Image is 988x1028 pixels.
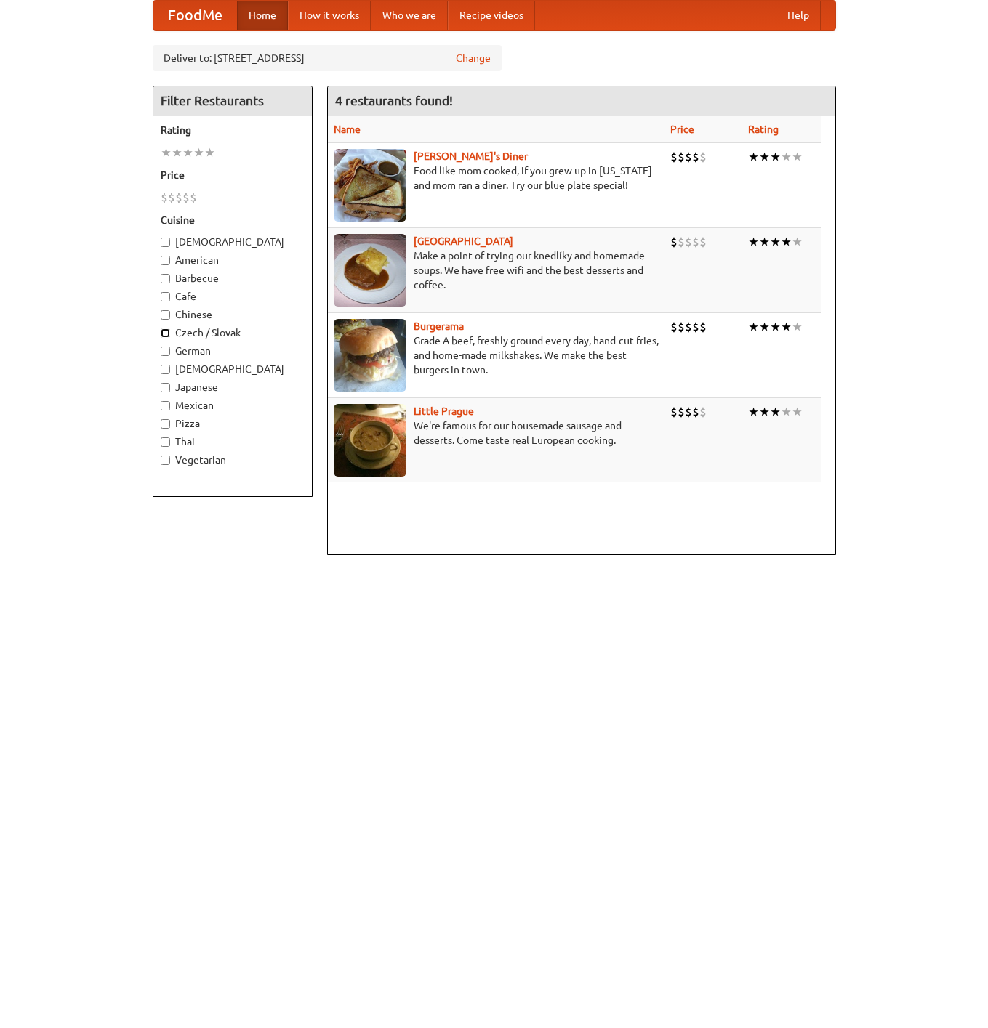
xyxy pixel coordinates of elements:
[685,319,692,335] li: $
[692,404,699,420] li: $
[678,149,685,165] li: $
[175,190,182,206] li: $
[161,325,305,340] label: Czech / Slovak
[182,145,193,161] li: ★
[414,150,528,162] a: [PERSON_NAME]'s Diner
[748,319,759,335] li: ★
[792,149,803,165] li: ★
[161,453,305,467] label: Vegetarian
[161,434,305,449] label: Thai
[776,1,821,30] a: Help
[699,319,707,335] li: $
[237,1,288,30] a: Home
[161,190,168,206] li: $
[161,344,305,358] label: German
[759,149,770,165] li: ★
[692,234,699,250] li: $
[161,256,170,265] input: American
[161,401,170,410] input: Mexican
[153,1,237,30] a: FoodMe
[335,94,453,108] ng-pluralize: 4 restaurants found!
[161,235,305,249] label: [DEMOGRAPHIC_DATA]
[670,234,678,250] li: $
[699,149,707,165] li: $
[792,234,803,250] li: ★
[759,319,770,335] li: ★
[748,404,759,420] li: ★
[334,163,659,193] p: Food like mom cooked, if you grew up in [US_STATE] and mom ran a diner. Try our blue plate special!
[414,320,464,332] a: Burgerama
[748,124,779,135] a: Rating
[670,149,678,165] li: $
[770,149,781,165] li: ★
[161,271,305,286] label: Barbecue
[670,124,694,135] a: Price
[334,234,406,307] img: czechpoint.jpg
[334,149,406,222] img: sallys.jpg
[448,1,535,30] a: Recipe videos
[685,149,692,165] li: $
[699,404,707,420] li: $
[759,234,770,250] li: ★
[685,404,692,420] li: $
[161,437,170,447] input: Thai
[334,418,659,448] p: We're famous for our housemade sausage and desserts. Come taste real European cooking.
[161,213,305,227] h5: Cuisine
[678,404,685,420] li: $
[781,404,792,420] li: ★
[161,123,305,137] h5: Rating
[334,124,361,135] a: Name
[161,347,170,356] input: German
[182,190,190,206] li: $
[371,1,448,30] a: Who we are
[781,319,792,335] li: ★
[161,456,170,465] input: Vegetarian
[781,149,792,165] li: ★
[161,419,170,429] input: Pizza
[161,168,305,182] h5: Price
[685,234,692,250] li: $
[748,234,759,250] li: ★
[161,238,170,247] input: [DEMOGRAPHIC_DATA]
[190,190,197,206] li: $
[414,235,513,247] a: [GEOGRAPHIC_DATA]
[692,149,699,165] li: $
[161,145,172,161] li: ★
[678,319,685,335] li: $
[161,365,170,374] input: [DEMOGRAPHIC_DATA]
[161,398,305,413] label: Mexican
[153,45,502,71] div: Deliver to: [STREET_ADDRESS]
[770,404,781,420] li: ★
[161,328,170,338] input: Czech / Slovak
[692,319,699,335] li: $
[699,234,707,250] li: $
[172,145,182,161] li: ★
[161,307,305,322] label: Chinese
[161,292,170,301] input: Cafe
[670,319,678,335] li: $
[334,248,659,292] p: Make a point of trying our knedlíky and homemade soups. We have free wifi and the best desserts a...
[334,404,406,477] img: littleprague.jpg
[288,1,371,30] a: How it works
[204,145,215,161] li: ★
[161,380,305,394] label: Japanese
[161,310,170,320] input: Chinese
[168,190,175,206] li: $
[334,333,659,377] p: Grade A beef, freshly ground every day, hand-cut fries, and home-made milkshakes. We make the bes...
[161,289,305,304] label: Cafe
[334,319,406,392] img: burgerama.jpg
[792,404,803,420] li: ★
[414,405,474,417] a: Little Prague
[670,404,678,420] li: $
[161,416,305,431] label: Pizza
[153,86,312,116] h4: Filter Restaurants
[161,383,170,392] input: Japanese
[193,145,204,161] li: ★
[161,274,170,283] input: Barbecue
[792,319,803,335] li: ★
[781,234,792,250] li: ★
